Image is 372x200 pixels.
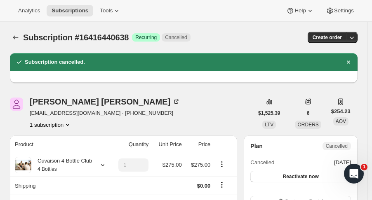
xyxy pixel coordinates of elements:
[10,135,110,153] th: Product
[294,7,306,14] span: Help
[47,5,93,16] button: Subscriptions
[281,5,319,16] button: Help
[110,135,151,153] th: Quantity
[191,162,210,168] span: $275.00
[326,143,348,149] span: Cancelled
[302,107,315,119] button: 6
[151,135,184,153] th: Unit Price
[30,109,180,117] span: [EMAIL_ADDRESS][DOMAIN_NAME] · [PHONE_NUMBER]
[250,158,274,167] span: Cancelled
[10,177,110,195] th: Shipping
[321,5,359,16] button: Settings
[30,121,72,129] button: Product actions
[334,158,351,167] span: [DATE]
[343,56,354,68] button: Dismiss notification
[258,110,280,116] span: $1,525.39
[334,7,354,14] span: Settings
[307,110,310,116] span: 6
[308,32,347,43] button: Create order
[23,33,129,42] span: Subscription #16416440638
[52,7,88,14] span: Subscriptions
[165,34,187,41] span: Cancelled
[184,135,213,153] th: Price
[313,34,342,41] span: Create order
[250,142,263,150] h2: Plan
[162,162,182,168] span: $275.00
[215,160,228,169] button: Product actions
[30,98,180,106] div: [PERSON_NAME] [PERSON_NAME]
[250,171,351,182] button: Reactivate now
[336,119,346,124] span: AOV
[18,7,40,14] span: Analytics
[265,122,273,128] span: LTV
[215,180,228,189] button: Shipping actions
[31,157,92,173] div: Cuvaison 4 Bottle Club
[13,5,45,16] button: Analytics
[283,173,318,180] span: Reactivate now
[25,58,85,66] h2: Subscription cancelled.
[38,166,57,172] small: 4 Bottles
[344,164,364,184] iframe: Intercom live chat
[253,107,285,119] button: $1,525.39
[197,183,211,189] span: $0.00
[297,122,318,128] span: ORDERS
[10,32,21,43] button: Subscriptions
[331,107,351,116] span: $254.23
[135,34,157,41] span: Recurring
[10,98,23,111] span: Kristie McGough
[100,7,113,14] span: Tools
[361,164,367,170] span: 1
[95,5,126,16] button: Tools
